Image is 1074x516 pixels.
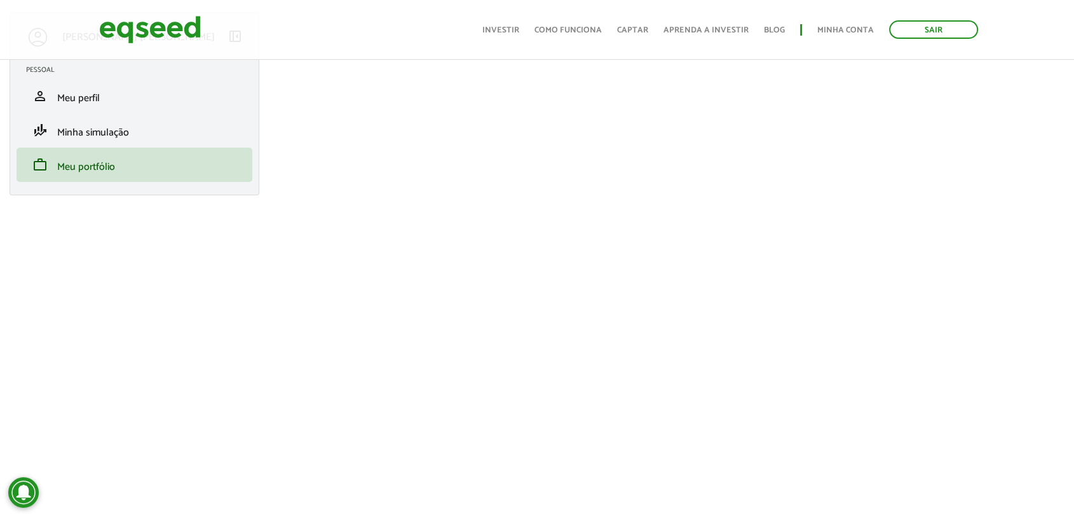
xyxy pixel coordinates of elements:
[482,26,519,34] a: Investir
[764,26,785,34] a: Blog
[617,26,648,34] a: Captar
[17,113,252,148] li: Minha simulação
[26,157,243,172] a: workMeu portfólio
[57,90,100,107] span: Meu perfil
[26,66,252,74] h2: Pessoal
[32,88,48,104] span: person
[57,124,129,141] span: Minha simulação
[32,123,48,138] span: finance_mode
[534,26,602,34] a: Como funciona
[17,79,252,113] li: Meu perfil
[26,123,243,138] a: finance_modeMinha simulação
[17,148,252,182] li: Meu portfólio
[817,26,874,34] a: Minha conta
[32,157,48,172] span: work
[663,26,749,34] a: Aprenda a investir
[57,158,115,176] span: Meu portfólio
[99,13,201,46] img: EqSeed
[889,20,978,39] a: Sair
[26,88,243,104] a: personMeu perfil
